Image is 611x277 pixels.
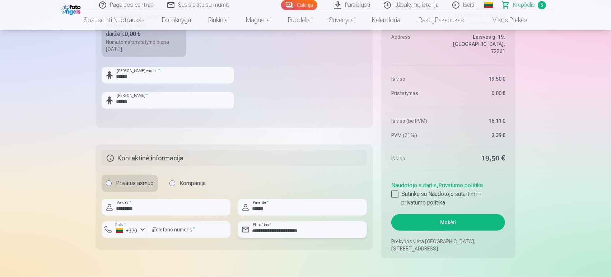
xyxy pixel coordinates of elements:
div: , [391,178,505,207]
label: Kompanija [165,175,210,192]
input: Kompanija [169,180,175,186]
a: Rinkiniai [200,10,237,30]
a: Visos prekės [472,10,536,30]
a: Magnetai [237,10,279,30]
dd: 0,00 € [452,90,505,97]
div: Numatoma pristatymo diena [DATE]. [106,38,182,53]
a: Privatumo politika [439,182,483,189]
label: Privatus asmuo [102,175,158,192]
button: Šalis*+370 [102,221,148,238]
a: Suvenyrai [320,10,363,30]
dt: Iš viso [391,75,445,83]
dt: Iš viso (be PVM) [391,117,445,125]
label: Sutinku su Naudotojo sutartimi ir privatumo politika [391,190,505,207]
dt: PVM (21%) [391,132,445,139]
p: Prekybos vieta [GEOGRAPHIC_DATA], [STREET_ADDRESS] [391,238,505,252]
label: Šalis [113,222,128,228]
a: Naudotojo sutartis [391,182,437,189]
button: Mokėti [391,214,505,231]
img: /fa2 [61,3,83,15]
b: 0,00 € [125,30,140,37]
h5: Kontaktinė informacija [102,150,367,166]
dd: 19,50 € [452,75,505,83]
a: Fotoknyga [153,10,200,30]
dd: Laisvės g. 19, [GEOGRAPHIC_DATA], 72261 [452,33,505,55]
dt: Iš viso [391,154,445,164]
dt: Pristatymas [391,90,445,97]
dd: 3,39 € [452,132,505,139]
span: Krepšelis [513,1,535,9]
dd: 16,11 € [452,117,505,125]
a: Kalendoriai [363,10,410,30]
a: Raktų pakabukas [410,10,472,30]
a: Spausdinti nuotraukas [75,10,153,30]
div: +370 [116,227,137,234]
dt: Address [391,33,445,55]
a: Puodeliai [279,10,320,30]
dd: 19,50 € [452,154,505,164]
input: Privatus asmuo [106,180,112,186]
span: 5 [538,1,546,9]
